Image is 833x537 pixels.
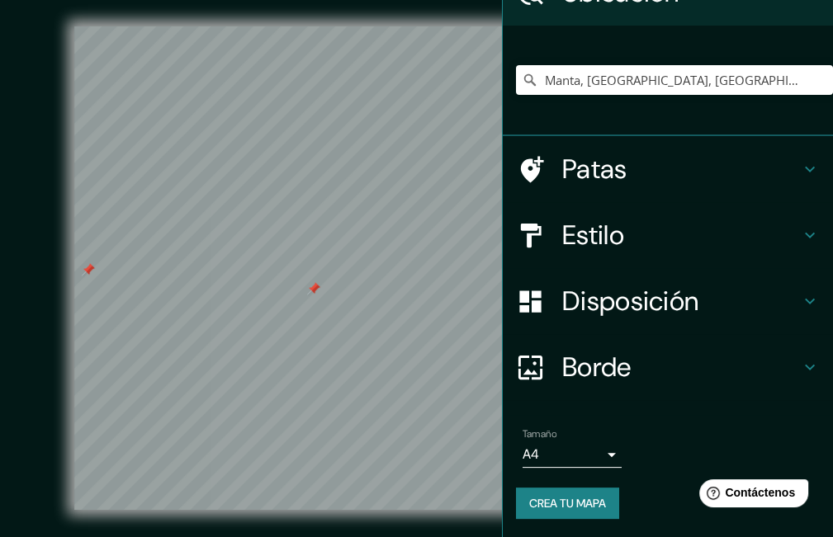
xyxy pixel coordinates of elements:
input: Elige tu ciudad o zona [516,65,833,95]
font: Estilo [562,218,624,252]
div: Estilo [503,202,833,268]
font: Crea tu mapa [529,496,606,511]
font: Disposición [562,284,698,318]
font: Patas [562,152,627,186]
font: Borde [562,350,632,384]
div: A4 [523,441,622,468]
iframe: Lanzador de widgets de ayuda [686,473,815,519]
canvas: Mapa [74,26,759,510]
div: Disposición [503,268,833,334]
div: Patas [503,136,833,202]
button: Crea tu mapa [516,488,619,519]
font: A4 [523,445,539,463]
font: Tamaño [523,427,556,440]
div: Borde [503,334,833,400]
